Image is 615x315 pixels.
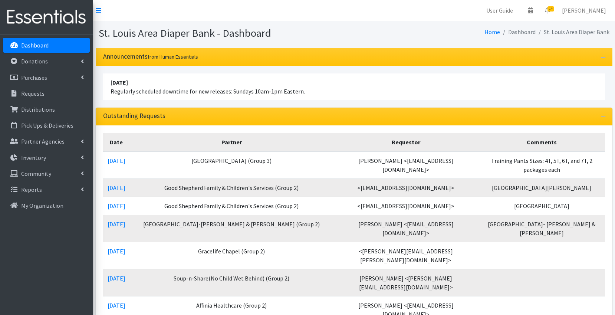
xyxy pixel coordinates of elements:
[21,74,47,81] p: Purchases
[333,133,478,151] th: Requestor
[3,86,90,101] a: Requests
[21,186,42,193] p: Reports
[3,134,90,149] a: Partner Agencies
[3,38,90,53] a: Dashboard
[3,182,90,197] a: Reports
[21,170,51,177] p: Community
[478,133,605,151] th: Comments
[130,133,333,151] th: Partner
[3,166,90,181] a: Community
[108,202,125,210] a: [DATE]
[103,133,130,151] th: Date
[21,202,63,209] p: My Organization
[111,79,128,86] strong: [DATE]
[480,3,519,18] a: User Guide
[333,151,478,179] td: [PERSON_NAME] <[EMAIL_ADDRESS][DOMAIN_NAME]>
[148,53,198,60] small: from Human Essentials
[108,275,125,282] a: [DATE]
[3,54,90,69] a: Donations
[108,184,125,191] a: [DATE]
[130,269,333,296] td: Soup-n-Share(No Child Wet Behind) (Group 2)
[536,27,609,37] li: St. Louis Area Diaper Bank
[478,151,605,179] td: Training Pants Sizes: 4T, 5T, 6T, and 7T, 2 packages each
[3,70,90,85] a: Purchases
[484,28,500,36] a: Home
[99,27,351,40] h1: St. Louis Area Diaper Bank - Dashboard
[130,242,333,269] td: Gracelife Chapel (Group 2)
[103,53,198,60] h3: Announcements
[130,178,333,197] td: Good Shepherd Family & Children's Services (Group 2)
[3,198,90,213] a: My Organization
[130,215,333,242] td: [GEOGRAPHIC_DATA]-[PERSON_NAME] & [PERSON_NAME] (Group 2)
[539,3,556,18] a: 14
[21,138,65,145] p: Partner Agencies
[333,269,478,296] td: [PERSON_NAME] <[PERSON_NAME][EMAIL_ADDRESS][DOMAIN_NAME]>
[547,6,554,12] span: 14
[130,197,333,215] td: Good Shepherd Family & Children's Services (Group 2)
[108,302,125,309] a: [DATE]
[478,215,605,242] td: [GEOGRAPHIC_DATA]- [PERSON_NAME] & [PERSON_NAME]
[478,197,605,215] td: [GEOGRAPHIC_DATA]
[3,150,90,165] a: Inventory
[108,157,125,164] a: [DATE]
[333,178,478,197] td: <[EMAIL_ADDRESS][DOMAIN_NAME]>
[3,118,90,133] a: Pick Ups & Deliveries
[21,122,73,129] p: Pick Ups & Deliveries
[21,58,48,65] p: Donations
[333,242,478,269] td: <[PERSON_NAME][EMAIL_ADDRESS][PERSON_NAME][DOMAIN_NAME]>
[108,220,125,228] a: [DATE]
[333,197,478,215] td: <[EMAIL_ADDRESS][DOMAIN_NAME]>
[333,215,478,242] td: [PERSON_NAME] <[EMAIL_ADDRESS][DOMAIN_NAME]>
[556,3,612,18] a: [PERSON_NAME]
[478,178,605,197] td: [GEOGRAPHIC_DATA][PERSON_NAME]
[3,5,90,30] img: HumanEssentials
[108,247,125,255] a: [DATE]
[21,154,46,161] p: Inventory
[21,90,45,97] p: Requests
[21,42,49,49] p: Dashboard
[500,27,536,37] li: Dashboard
[103,112,165,120] h3: Outstanding Requests
[3,102,90,117] a: Distributions
[130,151,333,179] td: [GEOGRAPHIC_DATA] (Group 3)
[21,106,55,113] p: Distributions
[103,73,605,100] li: Regularly scheduled downtime for new releases: Sundays 10am-1pm Eastern.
